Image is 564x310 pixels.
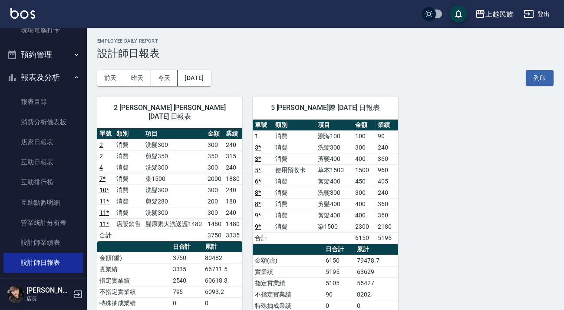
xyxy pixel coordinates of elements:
[376,198,398,210] td: 360
[97,230,114,241] td: 合計
[114,162,143,173] td: 消費
[114,173,143,184] td: 消費
[224,184,243,196] td: 240
[323,255,355,266] td: 6150
[114,207,143,218] td: 消費
[224,218,243,230] td: 1480
[316,198,353,210] td: 剪髮400
[353,142,376,153] td: 300
[316,221,353,232] td: 染1500
[114,128,143,140] th: 類別
[450,5,467,23] button: save
[143,139,205,150] td: 洗髮300
[205,150,224,162] td: 350
[376,232,398,243] td: 5195
[171,286,203,297] td: 795
[316,210,353,221] td: 剪髮400
[316,176,353,187] td: 剪髮400
[97,38,554,44] h2: Employee Daily Report
[253,120,273,131] th: 單號
[253,266,323,277] td: 實業績
[224,128,243,140] th: 業績
[224,207,243,218] td: 240
[263,103,387,112] span: 5 [PERSON_NAME]陳 [DATE] 日報表
[224,230,243,241] td: 3335
[253,232,273,243] td: 合計
[97,263,171,275] td: 實業績
[205,196,224,207] td: 200
[3,43,83,66] button: 預約管理
[3,92,83,112] a: 報表目錄
[143,128,205,140] th: 項目
[97,70,124,86] button: 前天
[316,153,353,164] td: 剪髮400
[273,142,316,153] td: 消費
[171,241,203,253] th: 日合計
[143,184,205,196] td: 洗髮300
[353,130,376,142] td: 100
[323,277,355,289] td: 5105
[273,164,316,176] td: 使用預收卡
[171,263,203,275] td: 3335
[205,184,224,196] td: 300
[255,133,258,140] a: 1
[353,210,376,221] td: 400
[253,289,323,300] td: 不指定實業績
[353,232,376,243] td: 6150
[253,120,398,244] table: a dense table
[97,286,171,297] td: 不指定實業績
[97,47,554,60] h3: 設計師日報表
[114,139,143,150] td: 消費
[205,128,224,140] th: 金額
[316,187,353,198] td: 洗髮300
[3,112,83,132] a: 消費分析儀表板
[26,295,71,303] p: 店長
[114,150,143,162] td: 消費
[224,150,243,162] td: 315
[355,255,398,266] td: 79478.7
[99,141,103,148] a: 2
[316,164,353,176] td: 草本1500
[3,172,83,192] a: 互助排行榜
[273,176,316,187] td: 消費
[376,153,398,164] td: 360
[526,70,554,86] button: 列印
[353,198,376,210] td: 400
[253,255,323,266] td: 金額(虛)
[3,152,83,172] a: 互助日報表
[273,130,316,142] td: 消費
[376,176,398,187] td: 405
[520,6,554,22] button: 登出
[114,196,143,207] td: 消費
[114,184,143,196] td: 消費
[323,289,355,300] td: 90
[273,221,316,232] td: 消費
[224,162,243,173] td: 240
[376,142,398,153] td: 240
[26,286,71,295] h5: [PERSON_NAME]
[353,221,376,232] td: 2300
[178,70,211,86] button: [DATE]
[203,286,242,297] td: 6093.2
[376,210,398,221] td: 360
[3,193,83,213] a: 互助點數明細
[3,213,83,233] a: 營業統計分析表
[97,128,114,140] th: 單號
[376,221,398,232] td: 2180
[353,164,376,176] td: 1500
[273,120,316,131] th: 類別
[273,210,316,221] td: 消費
[97,297,171,309] td: 特殊抽成業績
[171,275,203,286] td: 2540
[224,139,243,150] td: 240
[205,207,224,218] td: 300
[353,153,376,164] td: 400
[114,218,143,230] td: 店販銷售
[3,253,83,273] a: 設計師日報表
[171,297,203,309] td: 0
[97,128,242,241] table: a dense table
[205,218,224,230] td: 1480
[124,70,151,86] button: 昨天
[3,233,83,253] a: 設計師業績表
[205,162,224,173] td: 300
